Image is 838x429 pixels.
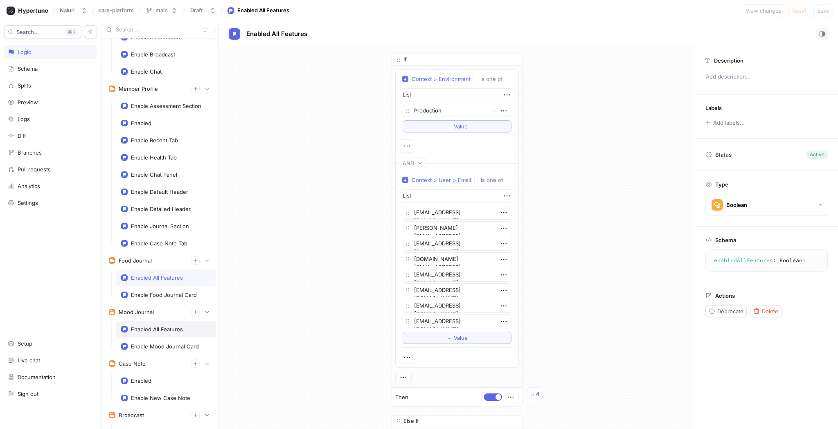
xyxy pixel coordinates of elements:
[131,51,175,58] div: Enable Broadcast
[403,120,511,133] button: ＋Value
[18,82,31,89] div: Splits
[403,56,407,64] p: If
[702,70,831,84] p: Add description...
[717,309,743,314] span: Deprecate
[4,370,97,384] a: Documentation
[131,395,190,401] div: Enable New Case Note
[813,4,833,17] button: Save
[131,68,162,75] div: Enable Chat
[18,357,40,364] div: Live chat
[395,393,408,402] p: Then
[746,8,782,13] span: View changes
[399,73,474,85] button: Context > Environment
[709,253,824,268] textarea: enabledAllFeatures: Boolean!
[187,4,219,17] button: Draft
[477,174,515,186] button: is one of
[715,149,732,160] p: Status
[116,26,199,34] input: Search...
[131,189,188,195] div: Enable Default Header
[131,103,201,109] div: Enable Assessment Section
[131,292,197,298] div: Enable Food Journal Card
[131,120,151,126] div: Enabled
[18,116,30,122] div: Logs
[403,206,511,220] textarea: [EMAIL_ADDRESS][DOMAIN_NAME]
[715,181,728,188] p: Type
[18,391,38,397] div: Sign out
[477,73,515,85] button: is one of
[536,390,539,398] div: 4
[18,149,42,156] div: Branches
[714,57,743,64] p: Description
[18,200,38,206] div: Settings
[18,65,38,72] div: Schema
[705,305,747,317] button: Deprecate
[403,192,411,200] div: List
[131,137,178,144] div: Enable Recent Tab
[18,49,31,55] div: Logic
[480,76,503,83] div: is one of
[18,166,51,173] div: Pull requests
[446,124,452,129] span: ＋
[131,171,177,178] div: Enable Chat Panel
[119,412,144,418] div: Broadcast
[131,206,191,212] div: Enable Detailed Header
[131,274,183,281] div: Enabled All Features
[713,120,745,126] div: Add labels...
[715,237,736,243] p: Schema
[762,309,778,314] span: Delete
[18,133,26,139] div: Diff
[18,183,40,189] div: Analytics
[131,377,151,384] div: Enabled
[403,268,511,282] textarea: [EMAIL_ADDRESS][DOMAIN_NAME]
[155,7,168,14] div: main
[403,283,511,297] textarea: [EMAIL_ADDRESS][DOMAIN_NAME]
[119,85,158,92] div: Member Profile
[18,374,56,380] div: Documentation
[56,4,91,17] button: Naluri
[131,223,189,229] div: Enable Journal Section
[446,335,452,340] span: ＋
[190,7,203,14] div: Draft
[246,31,307,37] span: Enabled All Features
[18,340,32,347] div: Setup
[703,117,747,128] button: Add labels...
[403,160,414,167] div: AND
[399,174,475,186] button: Context > User > Email
[403,252,511,266] textarea: [DOMAIN_NAME][EMAIL_ADDRESS][DOMAIN_NAME]
[715,292,735,299] p: Actions
[131,326,183,332] div: Enabled All Features
[810,151,824,158] div: Active
[119,309,154,315] div: Mood Journal
[412,76,471,83] div: Context > Environment
[454,335,468,340] span: Value
[98,7,134,13] span: care-platform
[131,154,177,161] div: Enable Health Tab
[481,177,503,184] div: is one of
[742,4,785,17] button: View changes
[726,202,747,209] div: Boolean
[454,124,468,129] span: Value
[705,105,722,111] p: Labels
[817,8,829,13] span: Save
[65,28,78,36] div: K
[403,237,511,251] textarea: [EMAIL_ADDRESS][DOMAIN_NAME]
[4,25,81,38] button: Search...K
[705,194,828,216] button: Boolean
[792,8,806,13] span: Reset
[237,7,289,15] div: Enabled All Features
[131,240,187,247] div: Enable Case Note Tab
[403,417,419,425] p: Else If
[750,305,782,317] button: Delete
[403,299,511,313] textarea: [EMAIL_ADDRESS][DOMAIN_NAME]
[131,343,199,350] div: Enable Mood Journal Card
[403,314,511,328] textarea: [EMAIL_ADDRESS][DOMAIN_NAME]
[399,157,426,169] button: AND
[788,4,810,17] button: Reset
[412,177,471,184] div: Context > User > Email
[18,99,38,106] div: Preview
[403,221,511,235] textarea: [PERSON_NAME][EMAIL_ADDRESS][DOMAIN_NAME]
[119,257,152,264] div: Food Journal
[403,91,411,99] div: List
[403,332,511,344] button: ＋Value
[119,360,146,367] div: Case Note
